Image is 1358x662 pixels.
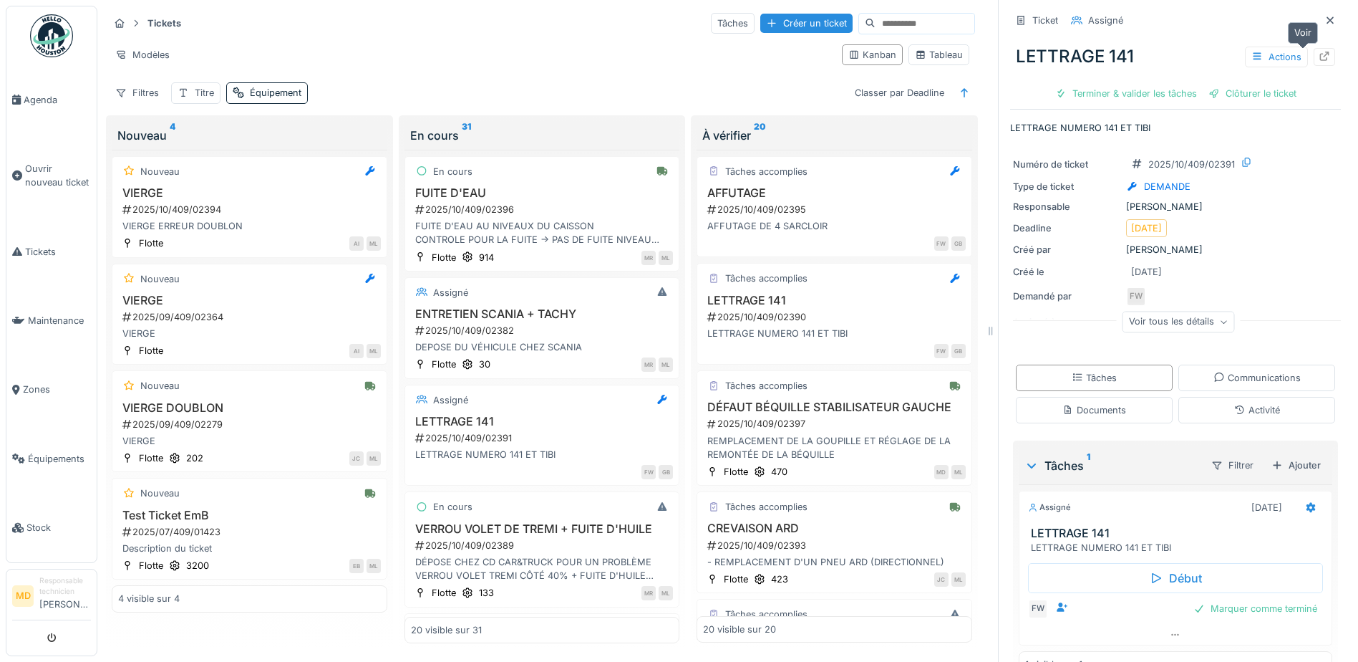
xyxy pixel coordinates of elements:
[771,572,788,586] div: 423
[659,251,673,265] div: ML
[641,586,656,600] div: MR
[140,486,180,500] div: Nouveau
[6,424,97,493] a: Équipements
[1205,455,1260,476] div: Filtrer
[951,465,966,479] div: ML
[934,236,949,251] div: FW
[703,434,966,461] div: REMPLACEMENT DE LA GOUPILLE ET RÉGLAGE DE LA REMONTÉE DE LA BÉQUILLE
[118,592,180,605] div: 4 visible sur 4
[26,521,91,534] span: Stock
[1126,287,1146,307] div: FW
[6,494,97,562] a: Stock
[411,219,674,246] div: FUITE D'EAU AU NIVEAUX DU CAISSON CONTROLE POUR LA FUITE -> PAS DE FUITE NIVEAU MOTEUR CONTROLE S...
[724,572,748,586] div: Flotte
[411,340,674,354] div: DEPOSE DU VÉHICULE CHEZ SCANIA
[641,465,656,479] div: FW
[411,448,674,461] div: LETTRAGE NUMERO 141 ET TIBI
[6,217,97,286] a: Tickets
[414,431,674,445] div: 2025/10/409/02391
[367,236,381,251] div: ML
[706,417,966,431] div: 2025/10/409/02397
[1203,84,1302,103] div: Clôturer le ticket
[139,344,163,358] div: Flotte
[703,623,776,636] div: 20 visible sur 20
[118,219,381,233] div: VIERGE ERREUR DOUBLON
[140,165,180,178] div: Nouveau
[641,358,656,372] div: MR
[433,165,472,178] div: En cours
[1032,14,1058,27] div: Ticket
[1013,289,1120,303] div: Demandé par
[703,294,966,307] h3: LETTRAGE 141
[1251,501,1282,514] div: [DATE]
[703,327,966,340] div: LETTRAGE NUMERO 141 ET TIBI
[109,44,176,65] div: Modèles
[479,358,490,371] div: 30
[951,344,966,358] div: GB
[479,251,494,264] div: 914
[641,251,656,265] div: MR
[410,127,674,144] div: En cours
[411,307,674,321] h3: ENTRETIEN SCANIA + TACHY
[121,310,381,324] div: 2025/09/409/02364
[1013,243,1338,256] div: [PERSON_NAME]
[411,186,674,200] h3: FUITE D'EAU
[433,393,468,407] div: Assigné
[432,586,456,600] div: Flotte
[28,452,91,466] span: Équipements
[121,203,381,216] div: 2025/10/409/02394
[1049,84,1203,103] div: Terminer & valider les tâches
[725,272,807,285] div: Tâches accomplies
[706,539,966,552] div: 2025/10/409/02393
[848,82,951,103] div: Classer par Deadline
[118,186,381,200] h3: VIERGE
[703,186,966,200] h3: AFFUTAGE
[139,451,163,465] div: Flotte
[367,344,381,358] div: ML
[349,236,364,251] div: AI
[951,572,966,587] div: ML
[1062,403,1126,417] div: Documents
[1013,158,1120,171] div: Numéro de ticket
[760,14,853,33] div: Créer un ticket
[432,358,456,371] div: Flotte
[411,522,674,536] h3: VERROU VOLET DE TREMI + FUITE D'HUILE
[1028,563,1323,593] div: Début
[411,623,482,636] div: 20 visible sur 31
[367,559,381,573] div: ML
[28,314,91,327] span: Maintenance
[1031,541,1326,555] div: LETTRAGE NUMERO 141 ET TIBI
[39,575,91,598] div: Responsable technicien
[706,203,966,216] div: 2025/10/409/02395
[433,286,468,299] div: Assigné
[139,236,163,250] div: Flotte
[195,86,214,100] div: Titre
[1013,221,1120,235] div: Deadline
[659,465,673,479] div: GB
[771,465,787,479] div: 470
[121,418,381,431] div: 2025/09/409/02279
[411,415,674,428] h3: LETTRAGE 141
[118,294,381,307] h3: VIERGE
[934,465,949,479] div: MD
[349,344,364,358] div: AI
[1213,371,1301,385] div: Communications
[6,65,97,134] a: Agenda
[462,127,471,144] sup: 31
[1234,403,1280,417] div: Activité
[725,500,807,514] div: Tâches accomplies
[951,236,966,251] div: GB
[1148,158,1235,171] div: 2025/10/409/02391
[39,575,91,617] li: [PERSON_NAME]
[30,14,73,57] img: Badge_color-CXgf-gQk.svg
[349,559,364,573] div: EB
[1122,312,1235,332] div: Voir tous les détails
[848,48,896,62] div: Kanban
[140,379,180,393] div: Nouveau
[1010,121,1341,135] p: LETTRAGE NUMERO 141 ET TIBI
[1028,502,1071,514] div: Assigné
[725,165,807,178] div: Tâches accomplies
[1013,265,1120,279] div: Créé le
[1013,180,1120,193] div: Type de ticket
[1131,265,1162,279] div: [DATE]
